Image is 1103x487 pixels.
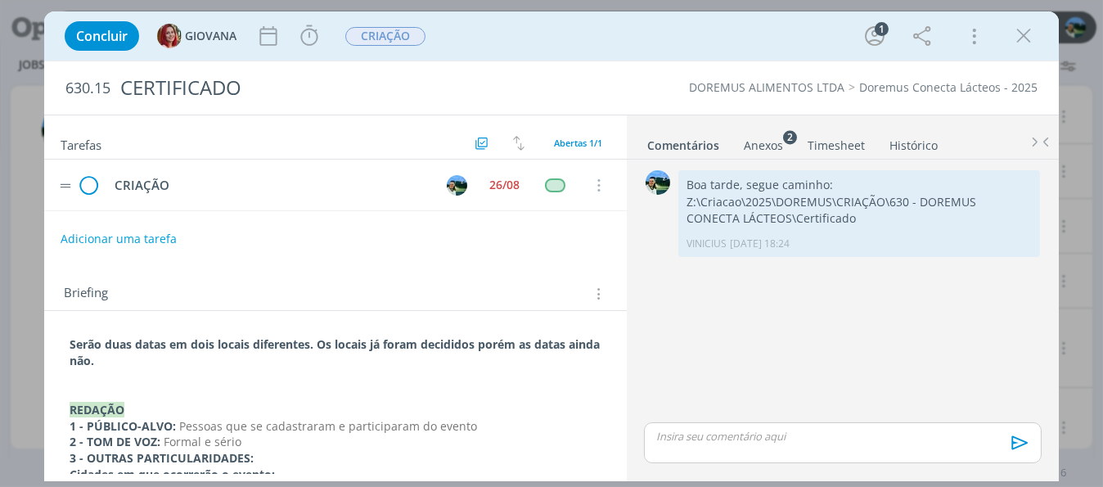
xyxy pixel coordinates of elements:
div: CERTIFICADO [114,68,626,108]
span: Briefing [64,283,108,304]
span: Pessoas que se cadastraram e participaram do evento [179,418,477,434]
strong: REDAÇÃO [70,402,124,417]
p: Z:\Criacao\2025\DOREMUS\CRIAÇÃO\630 - DOREMUS CONECTA LÁCTEOS\Certificado [687,194,1032,228]
strong: 3 - OUTRAS PARTICULARIDADES: [70,450,254,466]
p: Boa tarde, segue caminho: [687,177,1032,193]
button: Concluir [65,21,139,51]
div: dialog [44,11,1059,481]
img: G [157,24,182,48]
span: Abertas 1/1 [554,137,602,149]
div: 26/08 [489,179,520,191]
span: 630.15 [65,79,110,97]
span: Concluir [76,29,128,43]
img: arrow-down-up.svg [513,136,524,151]
strong: Serão duas datas em dois locais diferentes. Os locais já foram decididos porém as datas ainda não. [70,336,603,368]
div: Anexos [744,138,783,154]
strong: 2 - TOM DE VOZ: [70,434,160,449]
img: V [447,175,467,196]
a: Comentários [646,130,720,154]
button: GGIOVANA [157,24,236,48]
a: Timesheet [807,130,866,154]
button: CRIAÇÃO [344,26,426,47]
span: Tarefas [61,133,101,153]
a: DOREMUS ALIMENTOS LTDA [689,79,844,95]
div: CRIAÇÃO [108,175,431,196]
strong: Cidades em que ocorrerão o evento: [70,467,275,482]
span: CRIAÇÃO [345,27,425,46]
sup: 2 [783,130,797,144]
span: GIOVANA [185,30,236,42]
img: V [646,170,670,195]
span: Formal e sério [164,434,241,449]
p: VINICIUS [687,237,727,251]
button: Adicionar uma tarefa [60,224,178,254]
div: 1 [875,22,889,36]
img: drag-icon.svg [60,183,71,188]
a: Doremus Conecta Lácteos - 2025 [859,79,1038,95]
strong: 1 - PÚBLICO-ALVO: [70,418,176,434]
a: Histórico [889,130,939,154]
button: 1 [862,23,888,49]
span: [DATE] 18:24 [730,237,790,251]
button: V [444,173,469,197]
